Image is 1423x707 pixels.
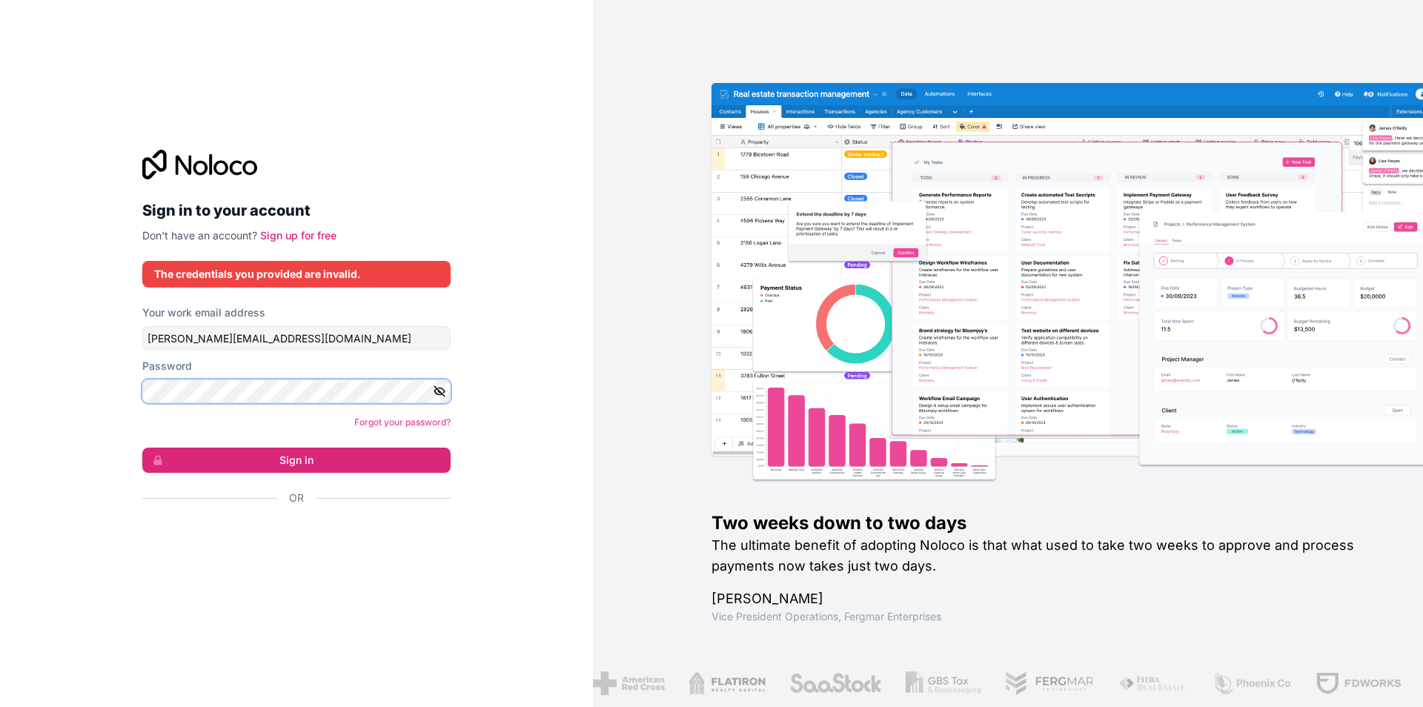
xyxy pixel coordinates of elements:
[899,671,975,695] img: /assets/gbstax-C-GtDUiK.png
[354,416,451,428] a: Forgot your password?
[711,609,1376,624] h1: Vice President Operations , Fergmar Enterprises
[142,448,451,473] button: Sign in
[1205,671,1285,695] img: /assets/phoenix-BREaitsQ.png
[142,305,265,320] label: Your work email address
[682,671,759,695] img: /assets/flatiron-C8eUkumj.png
[711,535,1376,577] h2: The ultimate benefit of adopting Noloco is that what used to take two weeks to approve and proces...
[1112,671,1181,695] img: /assets/fiera-fwj2N5v4.png
[260,229,336,242] a: Sign up for free
[142,197,451,224] h2: Sign in to your account
[711,588,1376,609] h1: [PERSON_NAME]
[289,491,304,505] span: Or
[782,671,875,695] img: /assets/saastock-C6Zbiodz.png
[135,522,446,554] iframe: Sign in with Google Button
[142,326,451,350] input: Email address
[711,511,1376,535] h1: Two weeks down to two days
[142,379,451,403] input: Password
[154,267,439,282] div: The credentials you provided are invalid.
[142,359,192,374] label: Password
[586,671,658,695] img: /assets/american-red-cross-BAupjrZR.png
[1308,671,1395,695] img: /assets/fdworks-Bi04fVtw.png
[998,671,1088,695] img: /assets/fergmar-CudnrXN5.png
[142,229,257,242] span: Don't have an account?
